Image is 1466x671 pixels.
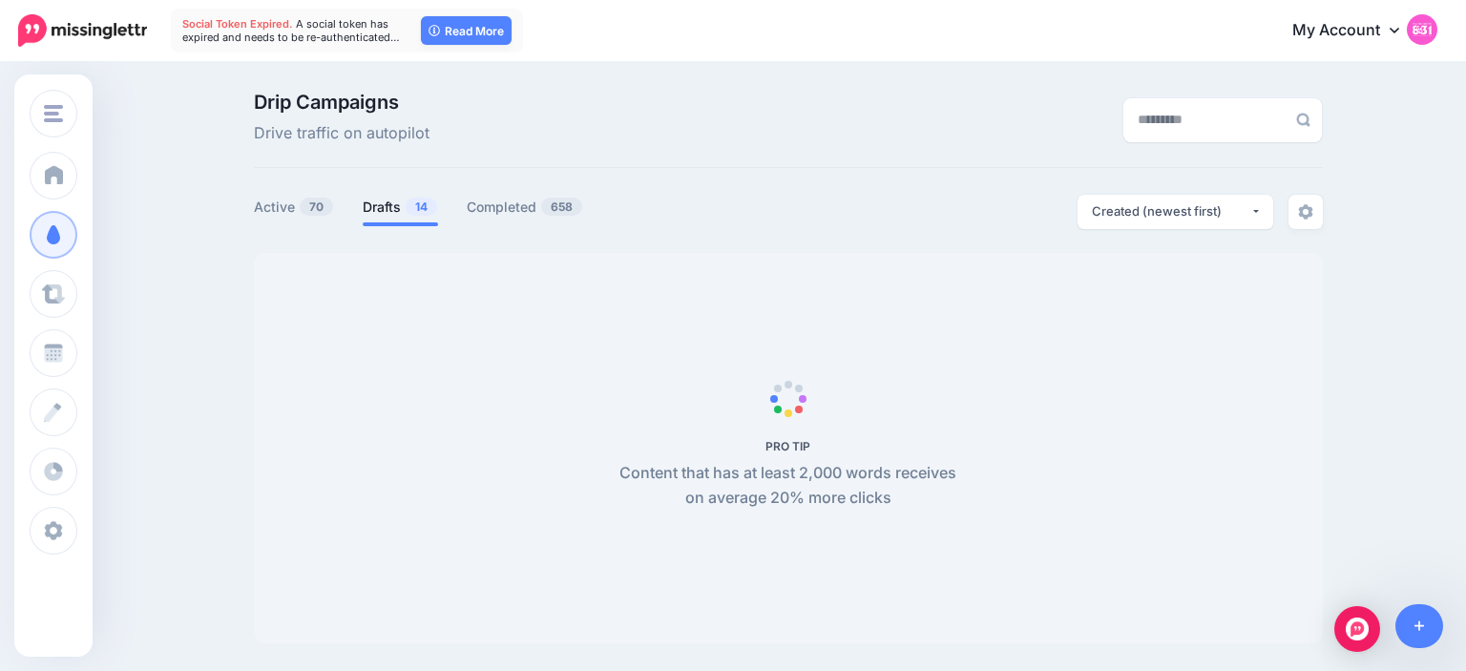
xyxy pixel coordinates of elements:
[254,196,334,219] a: Active70
[1273,8,1437,54] a: My Account
[254,93,429,112] span: Drip Campaigns
[1298,204,1313,220] img: settings-grey.png
[406,198,437,216] span: 14
[300,198,333,216] span: 70
[182,17,400,44] span: A social token has expired and needs to be re-authenticated…
[609,439,967,453] h5: PRO TIP
[182,17,293,31] span: Social Token Expired.
[1296,113,1310,127] img: search-grey-6.png
[609,461,967,511] p: Content that has at least 2,000 words receives on average 20% more clicks
[1078,195,1273,229] button: Created (newest first)
[363,196,438,219] a: Drafts14
[254,121,429,146] span: Drive traffic on autopilot
[421,16,512,45] a: Read More
[18,14,147,47] img: Missinglettr
[1334,606,1380,652] div: Open Intercom Messenger
[1092,202,1250,220] div: Created (newest first)
[467,196,583,219] a: Completed658
[44,105,63,122] img: menu.png
[541,198,582,216] span: 658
